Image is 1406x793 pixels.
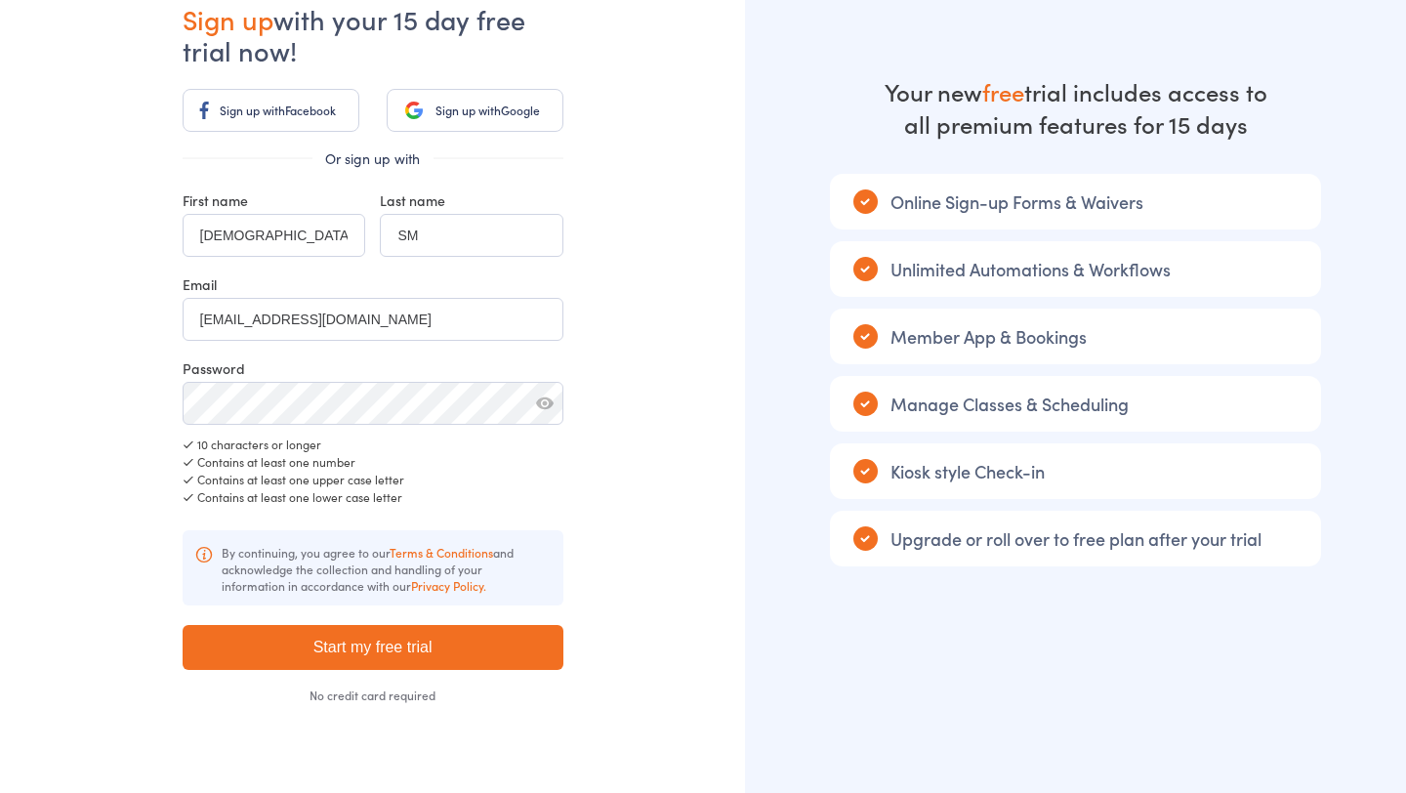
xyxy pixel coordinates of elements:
[387,89,563,132] a: Sign up withGoogle
[830,376,1321,432] div: Manage Classes & Scheduling
[183,3,563,65] h1: with your 15 day free trial now!
[183,471,563,488] div: Contains at least one upper case letter
[830,174,1321,230] div: Online Sign-up Forms & Waivers
[830,443,1321,499] div: Kiosk style Check-in
[380,214,562,257] input: Last name
[183,274,563,294] div: Email
[830,309,1321,364] div: Member App & Bookings
[183,488,563,506] div: Contains at least one lower case letter
[220,102,285,118] span: Sign up with
[183,148,563,168] div: Or sign up with
[411,577,486,594] a: Privacy Policy.
[390,544,493,561] a: Terms & Conditions
[380,190,562,210] div: Last name
[183,214,365,257] input: First name
[183,436,563,453] div: 10 characters or longer
[830,511,1321,566] div: Upgrade or roll over to free plan after your trial
[183,298,563,341] input: Your business email
[183,625,563,670] input: Start my free trial
[982,75,1024,107] strong: free
[183,453,563,471] div: Contains at least one number
[183,190,365,210] div: First name
[183,89,359,132] a: Sign up withFacebook
[183,530,563,605] div: By continuing, you agree to our and acknowledge the collection and handling of your information i...
[183,358,563,378] div: Password
[881,75,1271,140] div: Your new trial includes access to all premium features for 15 days
[183,689,563,701] div: No credit card required
[435,102,501,118] span: Sign up with
[830,241,1321,297] div: Unlimited Automations & Workflows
